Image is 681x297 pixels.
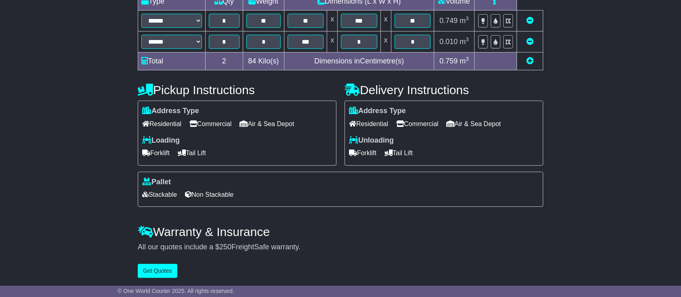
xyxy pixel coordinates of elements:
[349,136,394,145] label: Unloading
[345,83,543,97] h4: Delivery Instructions
[138,225,543,238] h4: Warranty & Insurance
[349,107,406,116] label: Address Type
[447,118,501,130] span: Air & Sea Depot
[460,57,469,65] span: m
[185,188,233,201] span: Non Stackable
[178,147,206,159] span: Tail Lift
[142,178,171,187] label: Pallet
[460,17,469,25] span: m
[142,118,181,130] span: Residential
[327,32,338,53] td: x
[118,288,234,294] span: © One World Courier 2025. All rights reserved.
[243,53,284,70] td: Kilo(s)
[526,57,534,65] a: Add new item
[138,83,336,97] h4: Pickup Instructions
[349,118,388,130] span: Residential
[526,38,534,46] a: Remove this item
[385,147,413,159] span: Tail Lift
[240,118,294,130] span: Air & Sea Depot
[349,147,376,159] span: Forklift
[439,17,458,25] span: 0.749
[206,53,243,70] td: 2
[142,188,177,201] span: Stackable
[284,53,434,70] td: Dimensions in Centimetre(s)
[219,243,231,251] span: 250
[466,36,469,42] sup: 3
[460,38,469,46] span: m
[380,32,391,53] td: x
[466,15,469,21] sup: 3
[380,11,391,32] td: x
[138,243,543,252] div: All our quotes include a $ FreightSafe warranty.
[439,38,458,46] span: 0.010
[138,53,206,70] td: Total
[142,107,199,116] label: Address Type
[142,136,180,145] label: Loading
[526,17,534,25] a: Remove this item
[466,56,469,62] sup: 3
[138,264,177,278] button: Get Quotes
[189,118,231,130] span: Commercial
[396,118,438,130] span: Commercial
[248,57,256,65] span: 84
[327,11,338,32] td: x
[439,57,458,65] span: 0.759
[142,147,170,159] span: Forklift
